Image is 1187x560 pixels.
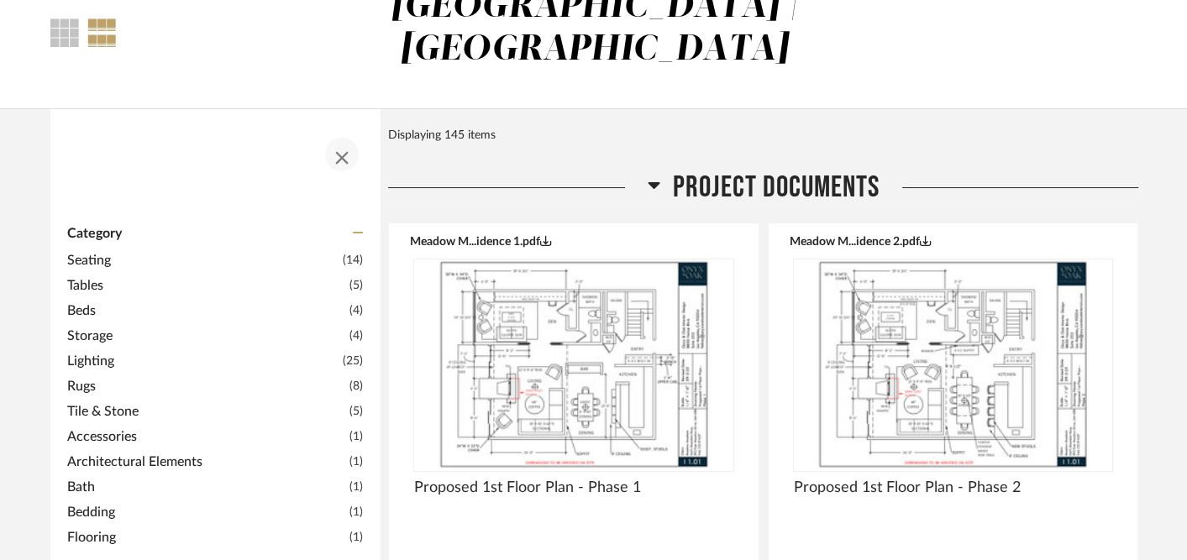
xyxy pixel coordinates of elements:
[794,479,1113,497] span: Proposed 1st Floor Plan - Phase 2
[790,234,932,248] button: Meadow M...idence 2.pdf
[349,478,363,496] span: (1)
[67,376,345,396] span: Rugs
[410,234,552,248] button: Meadow M...idence 1.pdf
[67,477,345,497] span: Bath
[67,275,345,296] span: Tables
[673,170,880,206] span: Project Documents
[343,251,363,270] span: (14)
[67,226,122,242] span: Category
[67,301,345,321] span: Beds
[67,250,339,270] span: Seating
[414,479,733,497] span: Proposed 1st Floor Plan - Phase 1
[349,528,363,547] span: (1)
[349,453,363,471] span: (1)
[349,276,363,295] span: (5)
[388,126,1130,144] div: Displaying 145 items
[794,259,1113,469] img: undefined
[67,527,345,547] span: Flooring
[67,326,345,346] span: Storage
[349,402,363,421] span: (5)
[349,327,363,345] span: (4)
[343,352,363,370] span: (25)
[349,427,363,446] span: (1)
[349,377,363,395] span: (8)
[67,427,345,447] span: Accessories
[67,351,339,371] span: Lighting
[67,401,345,421] span: Tile & Stone
[67,452,345,472] span: Architectural Elements
[414,259,733,469] img: undefined
[349,503,363,521] span: (1)
[67,502,345,522] span: Bedding
[349,301,363,320] span: (4)
[325,138,359,171] button: Close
